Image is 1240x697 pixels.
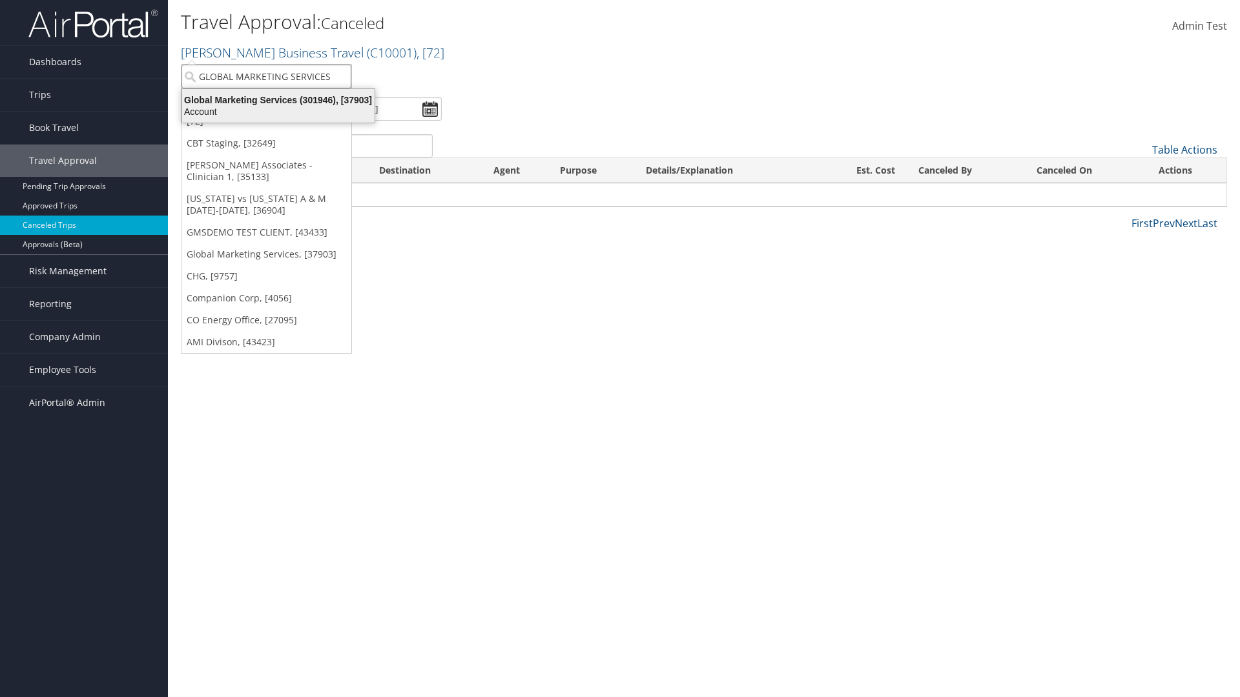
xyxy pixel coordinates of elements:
[28,8,158,39] img: airportal-logo.png
[181,44,444,61] a: [PERSON_NAME] Business Travel
[907,158,1025,183] th: Canceled By: activate to sort column ascending
[29,255,107,287] span: Risk Management
[1153,216,1175,230] a: Prev
[1172,6,1227,46] a: Admin Test
[181,8,878,35] h1: Travel Approval:
[548,158,634,183] th: Purpose
[181,65,351,88] input: Search Accounts
[1175,216,1197,230] a: Next
[181,132,351,154] a: CBT Staging, [32649]
[181,154,351,188] a: [PERSON_NAME] Associates - Clinician 1, [35133]
[181,221,351,243] a: GMSDEMO TEST CLIENT, [43433]
[818,158,907,183] th: Est. Cost: activate to sort column ascending
[29,112,79,144] span: Book Travel
[1147,158,1226,183] th: Actions
[634,158,817,183] th: Details/Explanation
[181,265,351,287] a: CHG, [9757]
[181,188,351,221] a: [US_STATE] vs [US_STATE] A & M [DATE]-[DATE], [36904]
[367,158,482,183] th: Destination: activate to sort column ascending
[482,158,548,183] th: Agent
[181,287,351,309] a: Companion Corp, [4056]
[29,354,96,386] span: Employee Tools
[1197,216,1217,230] a: Last
[367,44,417,61] span: ( C10001 )
[29,145,97,177] span: Travel Approval
[181,183,1226,207] td: No data available in table
[29,46,81,78] span: Dashboards
[1172,19,1227,33] span: Admin Test
[174,94,382,106] div: Global Marketing Services (301946), [37903]
[29,387,105,419] span: AirPortal® Admin
[1131,216,1153,230] a: First
[1025,158,1146,183] th: Canceled On: activate to sort column ascending
[29,79,51,111] span: Trips
[181,331,351,353] a: AMI Divison, [43423]
[174,106,382,117] div: Account
[181,243,351,265] a: Global Marketing Services, [37903]
[1152,143,1217,157] a: Table Actions
[29,288,72,320] span: Reporting
[321,12,384,34] small: Canceled
[29,321,101,353] span: Company Admin
[181,68,878,85] p: Filter:
[181,309,351,331] a: CO Energy Office, [27095]
[417,44,444,61] span: , [ 72 ]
